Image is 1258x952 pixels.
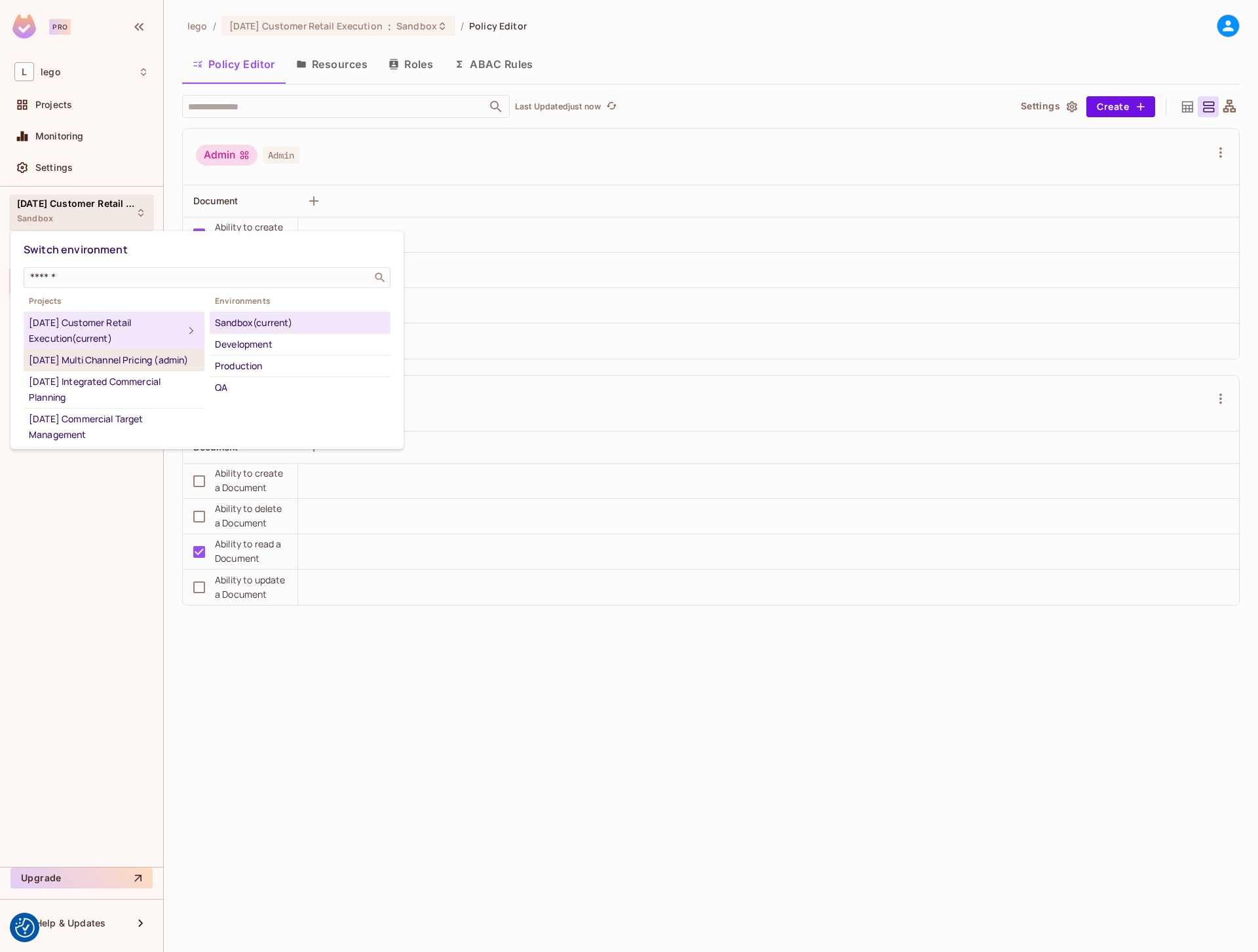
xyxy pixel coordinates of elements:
div: QA [215,380,385,395]
div: [DATE] Integrated Commercial Planning [29,374,199,405]
span: Environments [210,296,391,306]
div: Development [215,337,385,352]
img: Revisit consent button [15,918,35,938]
div: [DATE] Commercial Target Management [29,411,199,443]
div: [DATE] Customer Retail Execution (current) [29,315,183,346]
div: Sandbox (current) [215,315,385,331]
div: [DATE] Multi Channel Pricing (admin) [29,352,199,368]
span: Projects [24,296,204,306]
div: Production [215,358,385,374]
button: Consent Preferences [15,918,35,938]
span: Switch environment [24,242,128,257]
